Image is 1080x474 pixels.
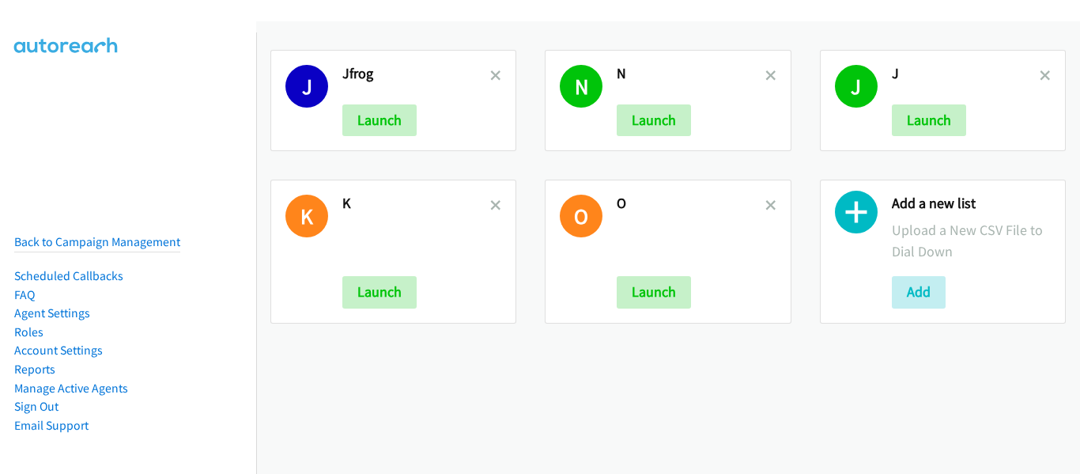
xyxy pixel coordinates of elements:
h1: J [835,65,878,108]
button: Launch [617,276,691,308]
h1: N [560,65,602,108]
button: Launch [342,276,417,308]
h1: O [560,195,602,237]
h2: Add a new list [892,195,1051,213]
a: Roles [14,324,43,339]
a: Account Settings [14,343,103,358]
a: Sign Out [14,399,59,414]
a: Manage Active Agents [14,381,128,396]
h2: N [617,65,765,83]
a: Agent Settings [14,305,90,320]
a: FAQ [14,287,35,302]
p: Upload a New CSV File to Dial Down [892,219,1051,262]
a: Back to Campaign Management [14,234,180,249]
button: Launch [617,104,691,136]
h2: O [617,195,765,213]
button: Launch [892,104,966,136]
a: Scheduled Callbacks [14,268,123,283]
h2: Jfrog [342,65,490,83]
h1: K [285,195,328,237]
a: Reports [14,362,55,377]
a: Email Support [14,418,89,433]
h2: K [342,195,490,213]
h2: J [892,65,1040,83]
h1: J [285,65,328,108]
button: Launch [342,104,417,136]
button: Add [892,276,946,308]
